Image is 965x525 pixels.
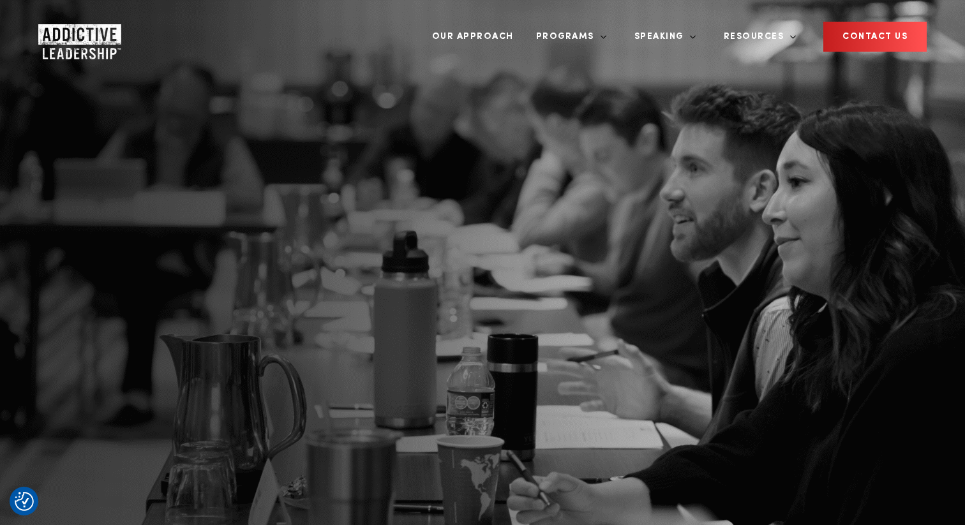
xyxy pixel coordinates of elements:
[423,13,523,61] a: Our Approach
[15,492,34,511] img: Revisit consent button
[714,13,797,61] a: Resources
[38,24,115,50] a: Home
[823,22,927,52] a: CONTACT US
[625,13,696,61] a: Speaking
[527,13,607,61] a: Programs
[15,492,34,511] button: Consent Preferences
